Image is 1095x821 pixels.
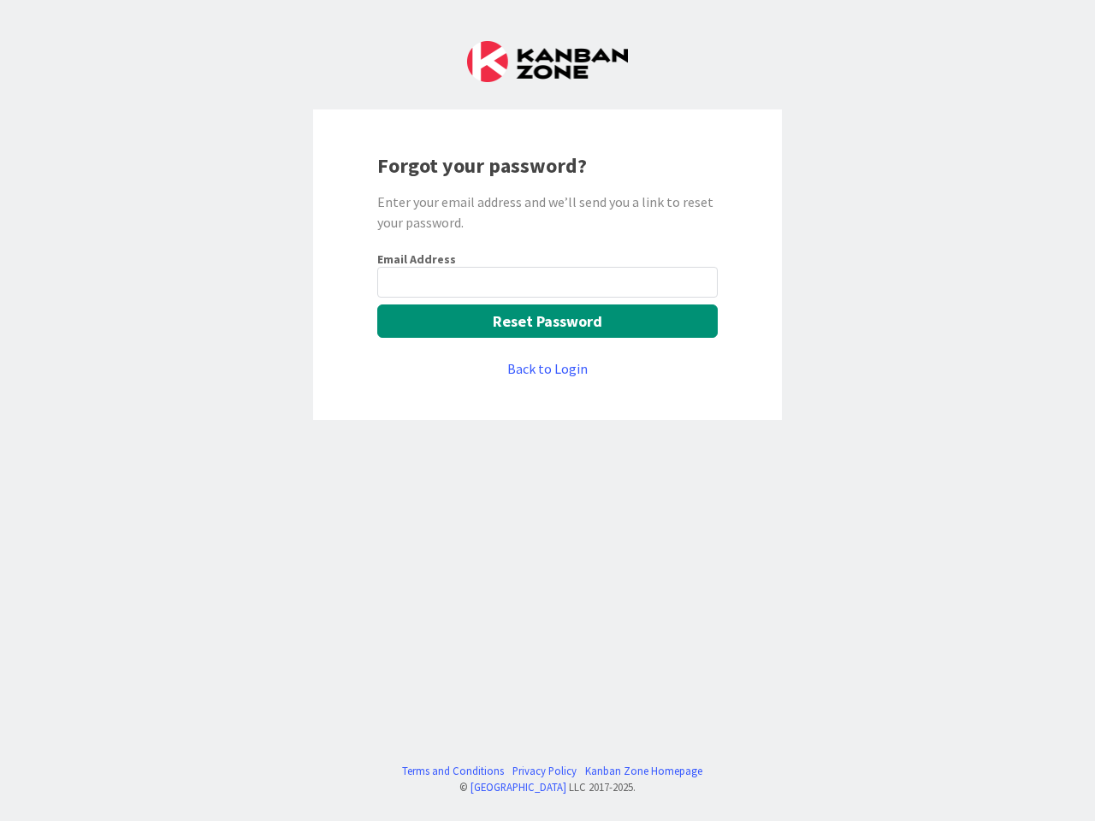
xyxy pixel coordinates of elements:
[507,358,588,379] a: Back to Login
[512,763,577,779] a: Privacy Policy
[402,763,504,779] a: Terms and Conditions
[467,41,628,82] img: Kanban Zone
[471,780,566,794] a: [GEOGRAPHIC_DATA]
[377,251,456,267] label: Email Address
[377,304,718,338] button: Reset Password
[377,192,718,233] div: Enter your email address and we’ll send you a link to reset your password.
[394,779,702,795] div: © LLC 2017- 2025 .
[585,763,702,779] a: Kanban Zone Homepage
[377,152,587,179] b: Forgot your password?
